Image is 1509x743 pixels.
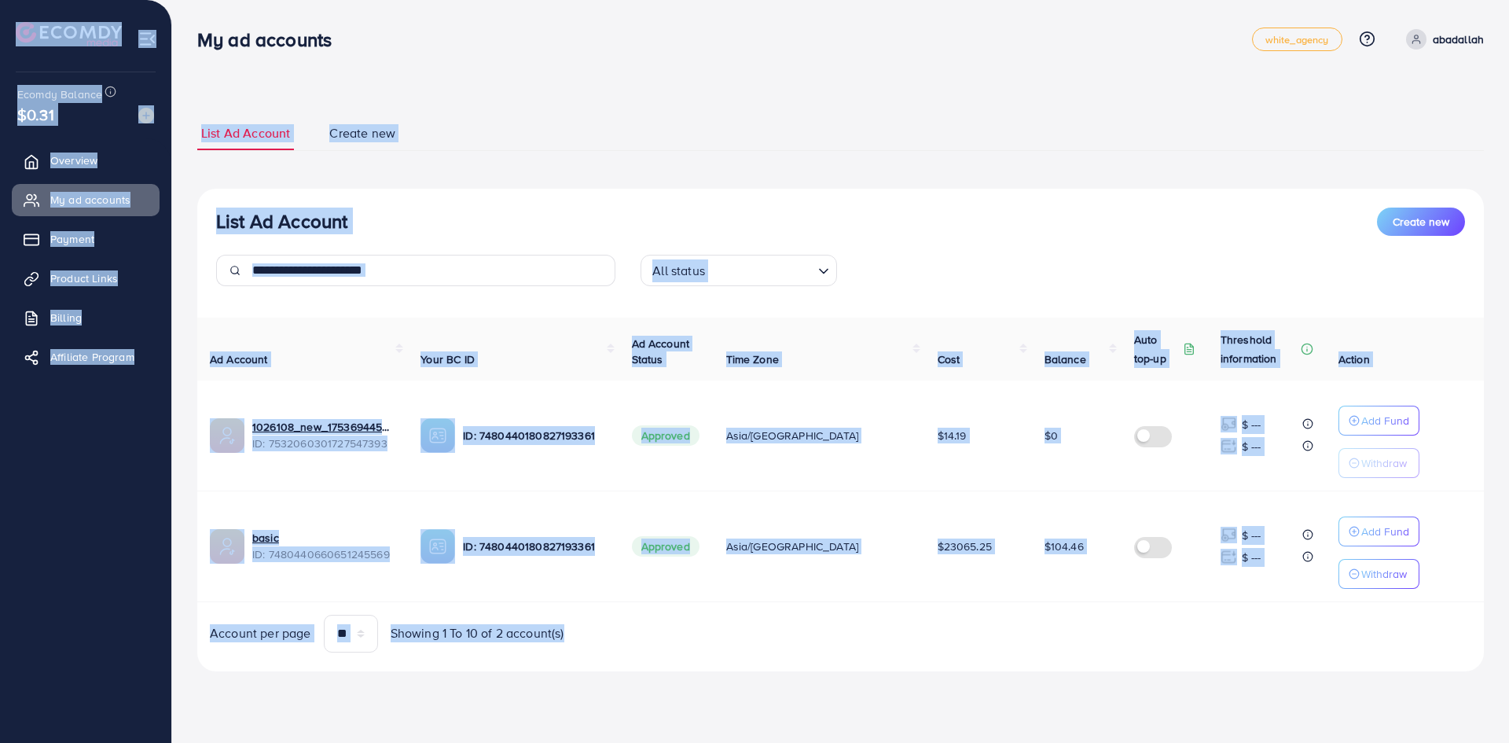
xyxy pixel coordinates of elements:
[12,223,160,255] a: Payment
[210,624,311,642] span: Account per page
[1377,208,1465,236] button: Create new
[12,302,160,333] a: Billing
[1045,539,1084,554] span: $104.46
[50,192,130,208] span: My ad accounts
[17,86,102,102] span: Ecomdy Balance
[1442,672,1497,731] iframe: Chat
[50,153,97,168] span: Overview
[252,530,395,546] a: basic
[216,210,347,233] h3: List Ad Account
[1045,351,1086,367] span: Balance
[210,529,244,564] img: ic-ads-acc.e4c84228.svg
[938,351,960,367] span: Cost
[1393,214,1449,230] span: Create new
[50,310,82,326] span: Billing
[16,22,122,46] img: logo
[1242,548,1261,567] p: $ ---
[938,428,967,443] span: $14.19
[649,259,708,282] span: All status
[1265,35,1329,45] span: white_agency
[1361,522,1409,541] p: Add Fund
[1221,330,1298,368] p: Threshold information
[17,103,54,126] span: $0.31
[1242,437,1261,456] p: $ ---
[1221,416,1237,432] img: top-up amount
[420,529,455,564] img: ic-ba-acc.ded83a64.svg
[252,419,395,451] div: <span class='underline'>1026108_new_1753694455989</span></br>7532060301727547393
[420,351,475,367] span: Your BC ID
[1242,415,1261,434] p: $ ---
[1433,30,1484,49] p: abadallah
[50,270,118,286] span: Product Links
[12,184,160,215] a: My ad accounts
[1045,428,1058,443] span: $0
[1338,351,1370,367] span: Action
[252,419,395,435] a: 1026108_new_1753694455989
[420,418,455,453] img: ic-ba-acc.ded83a64.svg
[641,255,837,286] div: Search for option
[938,539,992,554] span: $23065.25
[632,336,690,367] span: Ad Account Status
[1338,406,1419,436] button: Add Fund
[138,30,156,48] img: menu
[1361,411,1409,430] p: Add Fund
[1242,526,1261,545] p: $ ---
[197,28,344,51] h3: My ad accounts
[726,539,859,554] span: Asia/[GEOGRAPHIC_DATA]
[1338,517,1419,546] button: Add Fund
[138,108,154,123] img: image
[252,436,395,451] span: ID: 7532060301727547393
[463,426,606,445] p: ID: 7480440180827193361
[1361,454,1407,473] p: Withdraw
[1361,565,1407,583] p: Withdraw
[391,624,564,642] span: Showing 1 To 10 of 2 account(s)
[210,351,268,367] span: Ad Account
[12,341,160,373] a: Affiliate Program
[1221,438,1237,454] img: top-up amount
[1221,527,1237,543] img: top-up amount
[329,124,395,142] span: Create new
[463,537,606,556] p: ID: 7480440180827193361
[632,425,699,446] span: Approved
[726,351,779,367] span: Time Zone
[1134,330,1180,368] p: Auto top-up
[252,546,395,562] span: ID: 7480440660651245569
[1338,448,1419,478] button: Withdraw
[50,231,94,247] span: Payment
[12,263,160,294] a: Product Links
[12,145,160,176] a: Overview
[710,256,812,282] input: Search for option
[1221,549,1237,565] img: top-up amount
[726,428,859,443] span: Asia/[GEOGRAPHIC_DATA]
[210,418,244,453] img: ic-ads-acc.e4c84228.svg
[201,124,290,142] span: List Ad Account
[1252,28,1342,51] a: white_agency
[1338,559,1419,589] button: Withdraw
[1400,29,1484,50] a: abadallah
[632,536,699,557] span: Approved
[50,349,134,365] span: Affiliate Program
[252,530,395,562] div: <span class='underline'> basic</span></br>7480440660651245569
